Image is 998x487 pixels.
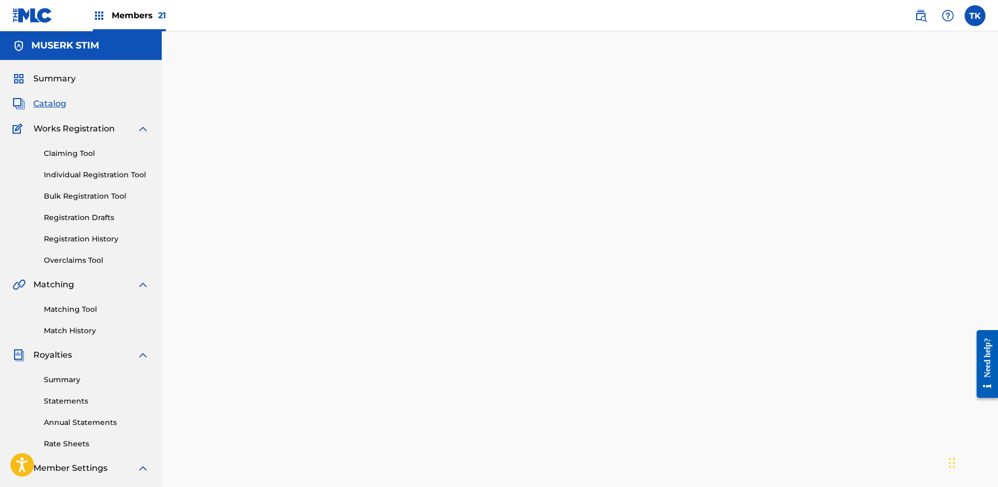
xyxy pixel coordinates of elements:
a: Annual Statements [44,417,149,428]
img: Catalog [13,98,25,110]
img: expand [137,278,149,291]
img: MLC Logo [13,8,53,23]
a: Registration History [44,234,149,245]
img: Matching [13,278,26,291]
span: Matching [33,278,74,291]
div: Help [937,5,958,26]
img: expand [137,123,149,135]
div: User Menu [965,5,985,26]
img: Summary [13,72,25,85]
span: 21 [158,10,166,20]
span: Catalog [33,98,66,110]
img: Royalties [13,349,25,361]
iframe: Chat Widget [946,437,998,487]
a: Bulk Registration Tool [44,191,149,202]
span: Members [112,9,166,21]
a: Matching Tool [44,304,149,315]
span: Summary [33,72,76,85]
a: Match History [44,325,149,336]
img: expand [137,349,149,361]
iframe: Resource Center [969,322,998,406]
img: expand [137,462,149,474]
h5: MUSERK STIM [31,40,99,52]
span: Works Registration [33,123,115,135]
img: help [942,9,954,22]
a: Registration Drafts [44,212,149,223]
img: Accounts [13,40,25,52]
a: SummarySummary [13,72,76,85]
a: Overclaims Tool [44,255,149,266]
a: Rate Sheets [44,439,149,449]
a: Public Search [910,5,931,26]
a: Individual Registration Tool [44,169,149,180]
span: Royalties [33,349,72,361]
span: Member Settings [33,462,107,474]
a: Summary [44,374,149,385]
a: CatalogCatalog [13,98,66,110]
img: Works Registration [13,123,26,135]
div: Drag [949,447,955,479]
img: search [915,9,927,22]
a: Claiming Tool [44,148,149,159]
a: Statements [44,396,149,407]
img: Top Rightsholders [93,9,105,22]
